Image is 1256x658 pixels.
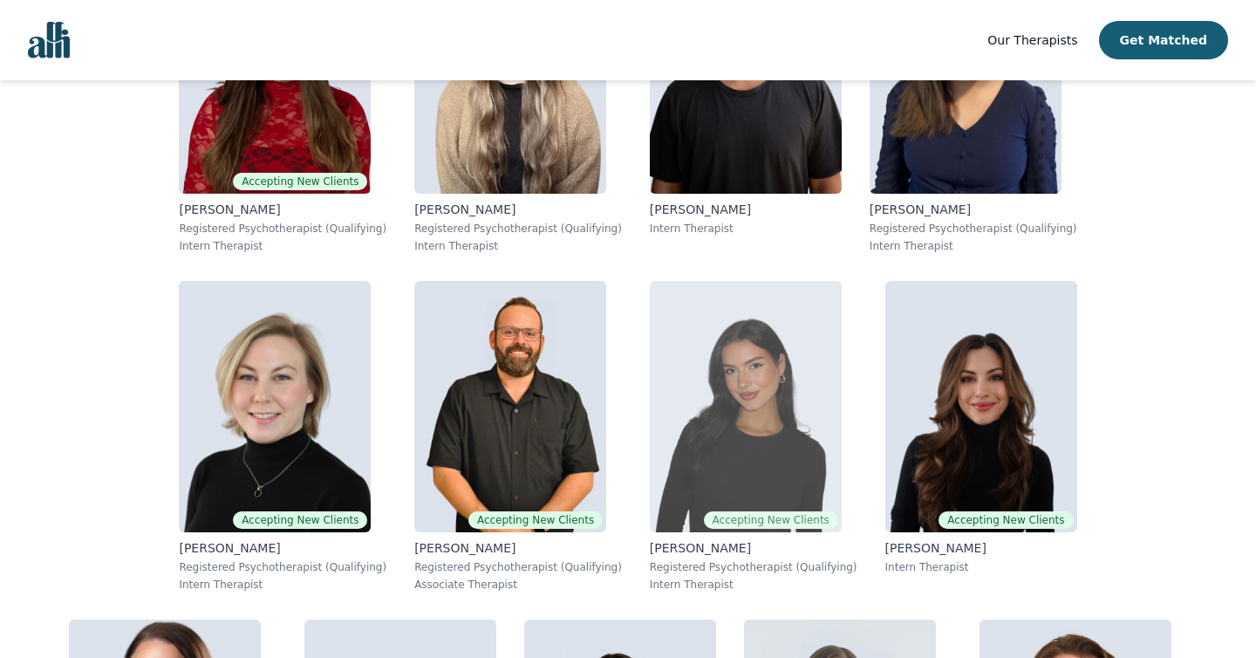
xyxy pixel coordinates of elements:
[179,201,386,218] p: [PERSON_NAME]
[414,578,622,592] p: Associate Therapist
[870,239,1077,253] p: Intern Therapist
[414,281,606,532] img: Josh_Cadieux
[414,560,622,574] p: Registered Psychotherapist (Qualifying)
[179,539,386,557] p: [PERSON_NAME]
[233,173,367,190] span: Accepting New Clients
[870,222,1077,236] p: Registered Psychotherapist (Qualifying)
[650,539,857,557] p: [PERSON_NAME]
[636,267,871,606] a: Alyssa_TweedieAccepting New Clients[PERSON_NAME]Registered Psychotherapist (Qualifying)Intern The...
[650,281,842,532] img: Alyssa_Tweedie
[871,267,1091,606] a: Saba_SalemiAccepting New Clients[PERSON_NAME]Intern Therapist
[870,201,1077,218] p: [PERSON_NAME]
[468,511,603,529] span: Accepting New Clients
[179,281,371,532] img: Jocelyn_Crawford
[987,30,1077,51] a: Our Therapists
[885,539,1077,557] p: [PERSON_NAME]
[939,511,1073,529] span: Accepting New Clients
[233,511,367,529] span: Accepting New Clients
[414,222,622,236] p: Registered Psychotherapist (Qualifying)
[414,201,622,218] p: [PERSON_NAME]
[650,201,842,218] p: [PERSON_NAME]
[650,222,842,236] p: Intern Therapist
[414,239,622,253] p: Intern Therapist
[179,560,386,574] p: Registered Psychotherapist (Qualifying)
[179,239,386,253] p: Intern Therapist
[400,267,636,606] a: Josh_CadieuxAccepting New Clients[PERSON_NAME]Registered Psychotherapist (Qualifying)Associate Th...
[1099,21,1228,59] button: Get Matched
[650,560,857,574] p: Registered Psychotherapist (Qualifying)
[28,22,70,58] img: alli logo
[179,222,386,236] p: Registered Psychotherapist (Qualifying)
[885,281,1077,532] img: Saba_Salemi
[650,578,857,592] p: Intern Therapist
[179,578,386,592] p: Intern Therapist
[414,539,622,557] p: [PERSON_NAME]
[165,267,400,606] a: Jocelyn_CrawfordAccepting New Clients[PERSON_NAME]Registered Psychotherapist (Qualifying)Intern T...
[987,33,1077,47] span: Our Therapists
[885,560,1077,574] p: Intern Therapist
[704,511,838,529] span: Accepting New Clients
